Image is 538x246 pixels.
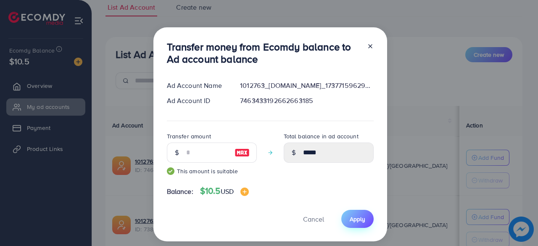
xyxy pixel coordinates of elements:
[167,187,193,196] span: Balance:
[167,167,174,175] img: guide
[200,186,249,196] h4: $10.5
[160,81,234,90] div: Ad Account Name
[284,132,359,140] label: Total balance in ad account
[233,81,380,90] div: 1012763_[DOMAIN_NAME]_1737715962950
[303,214,324,224] span: Cancel
[167,132,211,140] label: Transfer amount
[341,210,374,228] button: Apply
[167,41,360,65] h3: Transfer money from Ecomdy balance to Ad account balance
[350,215,365,223] span: Apply
[167,167,257,175] small: This amount is suitable
[235,148,250,158] img: image
[293,210,335,228] button: Cancel
[240,188,249,196] img: image
[233,96,380,106] div: 7463433192662663185
[160,96,234,106] div: Ad Account ID
[221,187,234,196] span: USD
